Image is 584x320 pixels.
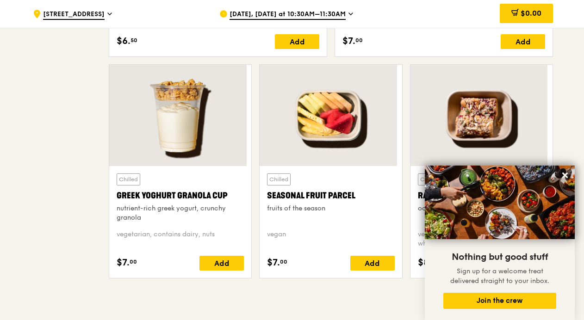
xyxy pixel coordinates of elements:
span: Nothing but good stuff [452,252,548,263]
span: $7. [267,256,280,270]
div: nutrient-rich greek yogurt, crunchy granola [117,204,244,222]
div: Chilled [418,173,441,185]
img: DSC07876-Edit02-Large.jpeg [425,166,575,239]
span: $8. [418,256,432,270]
div: Raspberry Thyme Crumble [418,189,545,202]
div: vegan [267,230,394,248]
span: [STREET_ADDRESS] [43,10,105,20]
div: vegetarian, contains dairy, egg, nuts, wheat [418,230,545,248]
span: 00 [280,258,287,265]
span: Sign up for a welcome treat delivered straight to your inbox. [450,267,549,285]
span: [DATE], [DATE] at 10:30AM–11:30AM [230,10,346,20]
span: 00 [130,258,137,265]
span: 50 [130,37,137,44]
span: $0.00 [521,9,541,18]
div: Chilled [117,173,140,185]
button: Join the crew [443,293,556,309]
div: oat crumble, raspberry compote, thyme [418,204,545,213]
div: Add [501,34,545,49]
button: Close [558,168,572,183]
div: Add [199,256,244,271]
div: fruits of the season [267,204,394,213]
div: Chilled [267,173,291,185]
div: Greek Yoghurt Granola Cup [117,189,244,202]
span: $7. [342,34,355,48]
span: $6. [117,34,130,48]
span: 00 [355,37,363,44]
div: Seasonal Fruit Parcel [267,189,394,202]
div: Add [275,34,319,49]
div: vegetarian, contains dairy, nuts [117,230,244,248]
span: $7. [117,256,130,270]
div: Add [350,256,395,271]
